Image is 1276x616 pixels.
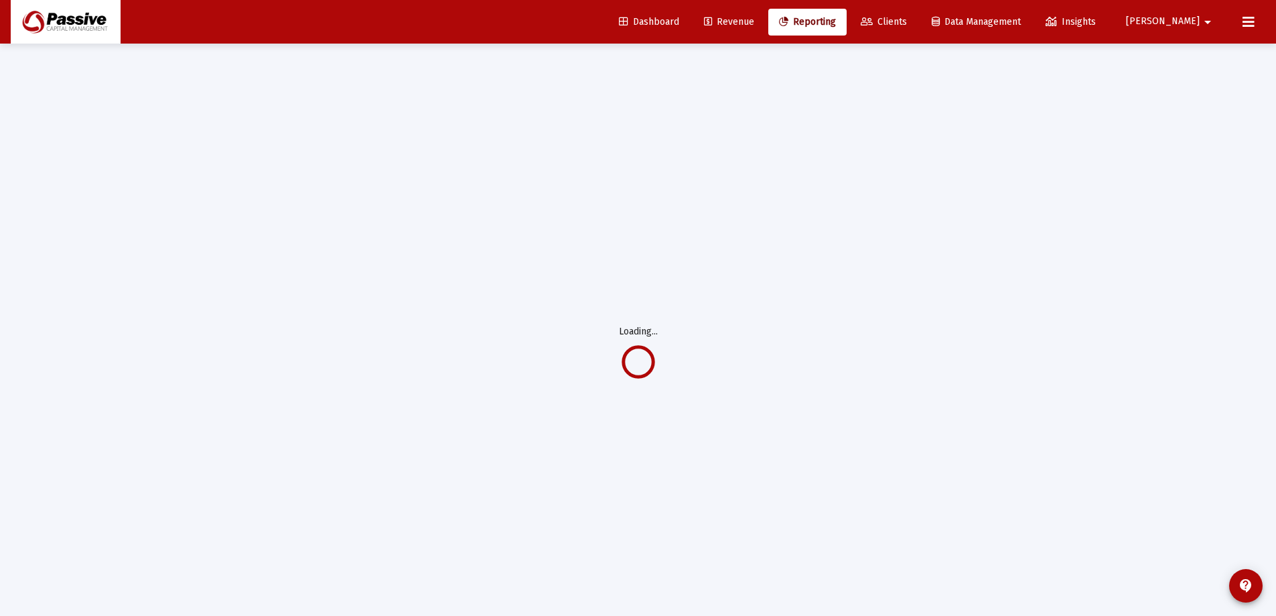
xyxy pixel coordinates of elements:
[779,16,836,27] span: Reporting
[21,9,111,36] img: Dashboard
[704,16,754,27] span: Revenue
[921,9,1032,36] a: Data Management
[861,16,907,27] span: Clients
[768,9,847,36] a: Reporting
[693,9,765,36] a: Revenue
[1046,16,1096,27] span: Insights
[1110,8,1232,35] button: [PERSON_NAME]
[1126,16,1200,27] span: [PERSON_NAME]
[619,16,679,27] span: Dashboard
[608,9,690,36] a: Dashboard
[850,9,918,36] a: Clients
[1200,9,1216,36] mat-icon: arrow_drop_down
[932,16,1021,27] span: Data Management
[1035,9,1107,36] a: Insights
[1238,578,1254,594] mat-icon: contact_support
